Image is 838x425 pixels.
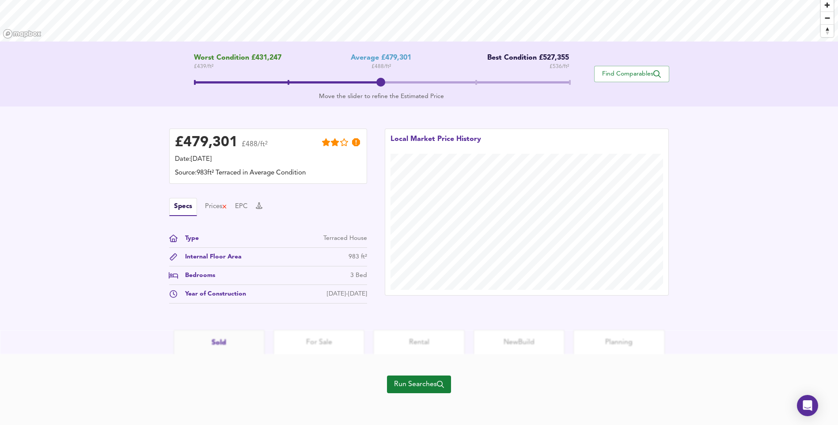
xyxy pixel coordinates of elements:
button: Prices [205,202,228,212]
div: [DATE]-[DATE] [327,289,367,299]
div: Open Intercom Messenger [797,395,818,416]
div: Local Market Price History [391,134,481,154]
div: 983 ft² [349,252,367,262]
div: Type [178,234,199,243]
div: Internal Floor Area [178,252,242,262]
span: Worst Condition £431,247 [194,54,281,62]
div: Move the slider to refine the Estimated Price [194,92,569,101]
button: Find Comparables [594,66,669,82]
span: Find Comparables [599,70,664,78]
a: Mapbox homepage [3,29,42,39]
span: £ 488 / ft² [372,62,391,71]
div: Terraced House [323,234,367,243]
button: Reset bearing to north [821,24,834,37]
span: Zoom out [821,12,834,24]
span: Reset bearing to north [821,25,834,37]
div: Bedrooms [178,271,215,280]
div: Best Condition £527,355 [481,54,569,62]
div: 3 Bed [350,271,367,280]
div: Source: 983ft² Terraced in Average Condition [175,168,361,178]
button: Zoom out [821,11,834,24]
button: Run Searches [387,376,451,393]
button: EPC [235,202,248,212]
div: Date: [DATE] [175,155,361,164]
span: Run Searches [394,378,444,391]
span: £ 439 / ft² [194,62,281,71]
div: Average £479,301 [351,54,411,62]
div: £ 479,301 [175,136,238,149]
button: Specs [169,198,197,216]
span: £488/ft² [242,141,268,154]
div: Year of Construction [178,289,246,299]
span: £ 536 / ft² [550,62,569,71]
